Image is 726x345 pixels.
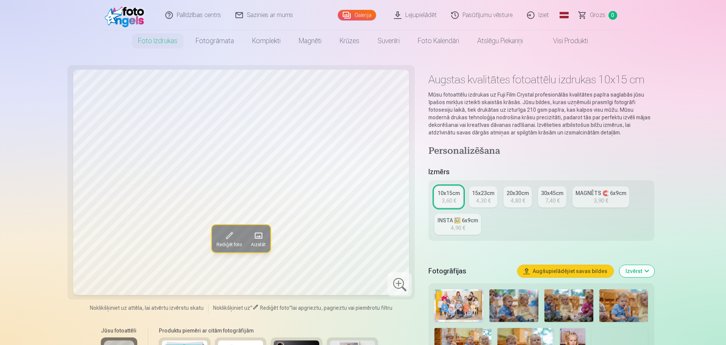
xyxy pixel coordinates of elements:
[608,11,617,20] span: 0
[90,304,204,312] span: Noklikšķiniet uz attēla, lai atvērtu izvērstu skatu
[428,73,654,86] h1: Augstas kvalitātes fotoattēlu izdrukas 10x15 cm
[251,242,266,248] span: Aizstāt
[246,225,270,252] button: Aizstāt
[428,145,654,158] h4: Personalizēšana
[506,189,529,197] div: 20x30cm
[442,197,456,205] div: 3,60 €
[541,189,563,197] div: 30x45cm
[428,167,654,177] h5: Izmērs
[292,305,392,311] span: lai apgrieztu, pagrieztu vai piemērotu filtru
[468,30,532,52] a: Atslēgu piekariņi
[590,11,605,20] span: Grozs
[476,197,491,205] div: 4,30 €
[532,30,597,52] a: Visi produkti
[437,217,478,224] div: INSTA 🖼️ 6x9cm
[260,305,289,311] span: Rediģēt foto
[517,265,613,277] button: Augšupielādējiet savas bildes
[212,225,246,252] button: Rediģēt foto
[575,189,626,197] div: MAGNĒTS 🧲 6x9cm
[129,30,187,52] a: Foto izdrukas
[619,265,654,277] button: Izvērst
[213,305,250,311] span: Noklikšķiniet uz
[511,197,525,205] div: 4,80 €
[101,327,137,334] h6: Jūsu fotoattēli
[428,91,654,136] p: Mūsu fotoattēlu izdrukas uz Fuji Film Crystal profesionālās kvalitātes papīra saglabās jūsu īpašo...
[437,189,460,197] div: 10x15cm
[331,30,368,52] a: Krūzes
[105,3,148,27] img: /fa1
[338,10,376,20] a: Galerija
[368,30,409,52] a: Suvenīri
[156,327,381,334] h6: Produktu piemēri ar citām fotogrāfijām
[451,224,465,232] div: 4,90 €
[538,186,566,208] a: 30x45cm7,40 €
[545,197,560,205] div: 7,40 €
[434,214,481,235] a: INSTA 🖼️ 6x9cm4,90 €
[250,305,252,311] span: "
[428,266,511,276] h5: Fotogrāfijas
[187,30,243,52] a: Fotogrāmata
[290,30,331,52] a: Magnēti
[216,242,242,248] span: Rediģēt foto
[472,189,494,197] div: 15x23cm
[503,186,532,208] a: 20x30cm4,80 €
[289,305,292,311] span: "
[469,186,497,208] a: 15x23cm4,30 €
[594,197,608,205] div: 3,90 €
[434,186,463,208] a: 10x15cm3,60 €
[409,30,468,52] a: Foto kalendāri
[572,186,629,208] a: MAGNĒTS 🧲 6x9cm3,90 €
[243,30,290,52] a: Komplekti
